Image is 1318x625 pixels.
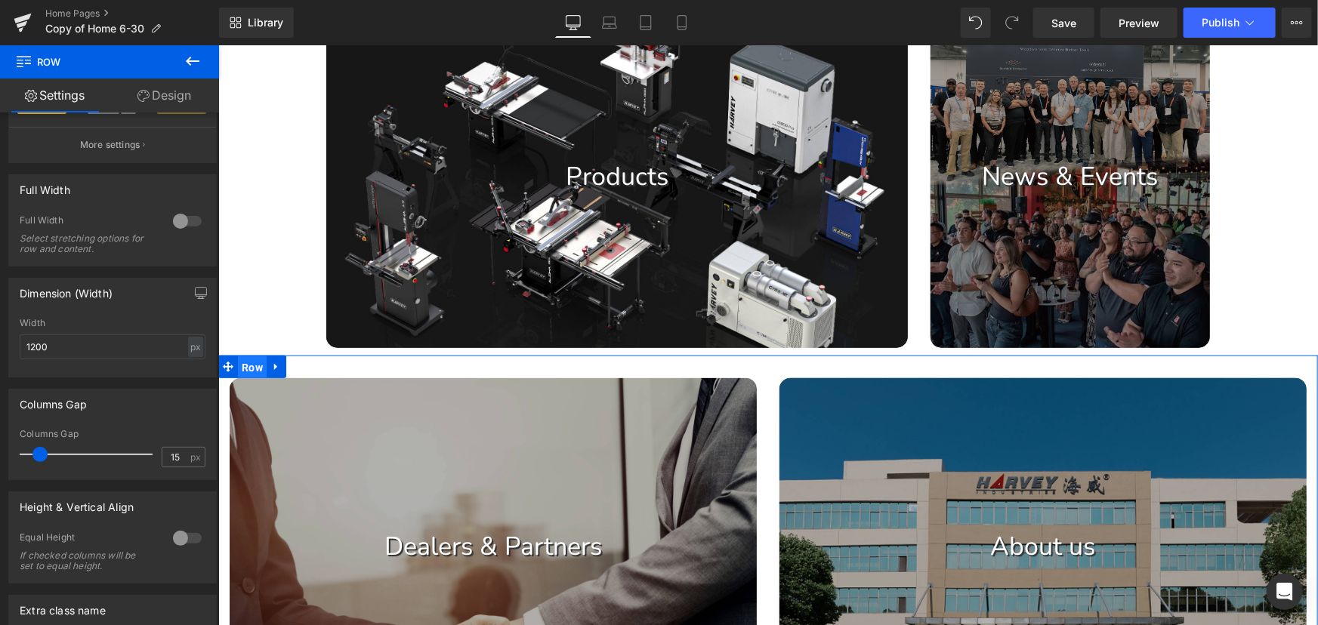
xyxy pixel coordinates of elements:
[20,279,113,300] div: Dimension (Width)
[628,8,664,38] a: Tablet
[80,138,140,152] p: More settings
[1051,15,1076,31] span: Save
[248,16,283,29] span: Library
[20,318,205,328] div: Width
[45,8,219,20] a: Home Pages
[664,8,700,38] a: Mobile
[188,337,203,357] div: px
[1202,17,1239,29] span: Publish
[190,452,203,462] span: px
[591,8,628,38] a: Laptop
[20,596,106,617] div: Extra class name
[45,23,144,35] span: Copy of Home 6-30
[961,8,991,38] button: Undo
[219,8,294,38] a: New Library
[48,310,68,333] a: Expand / Collapse
[20,531,158,547] div: Equal Height
[712,114,992,149] p: News & Events
[1267,574,1303,610] div: Open Intercom Messenger
[20,334,205,359] input: auto
[20,214,158,230] div: Full Width
[15,45,166,79] span: Row
[11,484,539,519] p: Dealers & Partners
[1282,8,1312,38] button: More
[108,114,690,149] p: Products
[555,8,591,38] a: Desktop
[20,492,134,513] div: Height & Vertical Align
[1119,15,1159,31] span: Preview
[1184,8,1276,38] button: Publish
[20,389,87,411] div: Columns Gap
[110,79,219,112] a: Design
[20,175,70,196] div: Full Width
[997,8,1027,38] button: Redo
[20,550,156,571] div: If checked columns will be set to equal height.
[9,127,216,162] button: More settings
[20,429,205,439] div: Columns Gap
[561,484,1088,519] p: About us
[20,311,48,334] span: Row
[20,233,156,254] div: Select stretching options for row and content.
[1100,8,1178,38] a: Preview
